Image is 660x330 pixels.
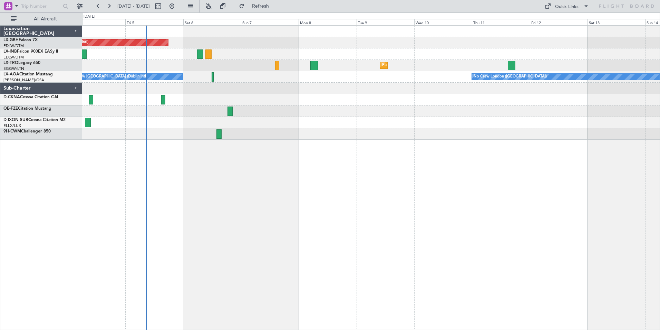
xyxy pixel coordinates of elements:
[236,1,277,12] button: Refresh
[588,19,645,25] div: Sat 13
[3,118,28,122] span: D-IXON SUB
[3,43,24,48] a: EDLW/DTM
[299,19,356,25] div: Mon 8
[3,129,51,134] a: 9H-CWMChallenger 850
[414,19,472,25] div: Wed 10
[3,38,38,42] a: LX-GBHFalcon 7X
[357,19,414,25] div: Tue 9
[3,66,24,71] a: EGGW/LTN
[3,123,21,128] a: ELLX/LUX
[3,72,53,76] a: LX-AOACitation Mustang
[3,61,40,65] a: LX-TROLegacy 650
[3,38,19,42] span: LX-GBH
[84,14,95,20] div: [DATE]
[382,60,427,71] div: Planned Maint Dusseldorf
[472,19,530,25] div: Thu 11
[3,107,18,111] span: OE-FZE
[69,72,147,82] div: No Crew [GEOGRAPHIC_DATA] (Dublin Intl)
[555,3,579,10] div: Quick Links
[241,19,299,25] div: Sun 7
[68,19,125,25] div: Thu 4
[21,1,61,11] input: Trip Number
[125,19,183,25] div: Fri 5
[530,19,588,25] div: Fri 12
[541,1,592,12] button: Quick Links
[117,3,150,9] span: [DATE] - [DATE]
[3,49,58,54] a: LX-INBFalcon 900EX EASy II
[3,55,24,60] a: EDLW/DTM
[183,19,241,25] div: Sat 6
[474,72,547,82] div: No Crew London ([GEOGRAPHIC_DATA])
[3,95,58,99] a: D-CKNACessna Citation CJ4
[3,72,19,76] span: LX-AOA
[3,129,21,134] span: 9H-CWM
[3,77,44,83] a: [PERSON_NAME]/QSA
[3,118,66,122] a: D-IXON SUBCessna Citation M2
[3,49,17,54] span: LX-INB
[246,4,275,9] span: Refresh
[18,17,73,21] span: All Aircraft
[3,61,18,65] span: LX-TRO
[3,95,20,99] span: D-CKNA
[3,107,51,111] a: OE-FZECitation Mustang
[8,13,75,25] button: All Aircraft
